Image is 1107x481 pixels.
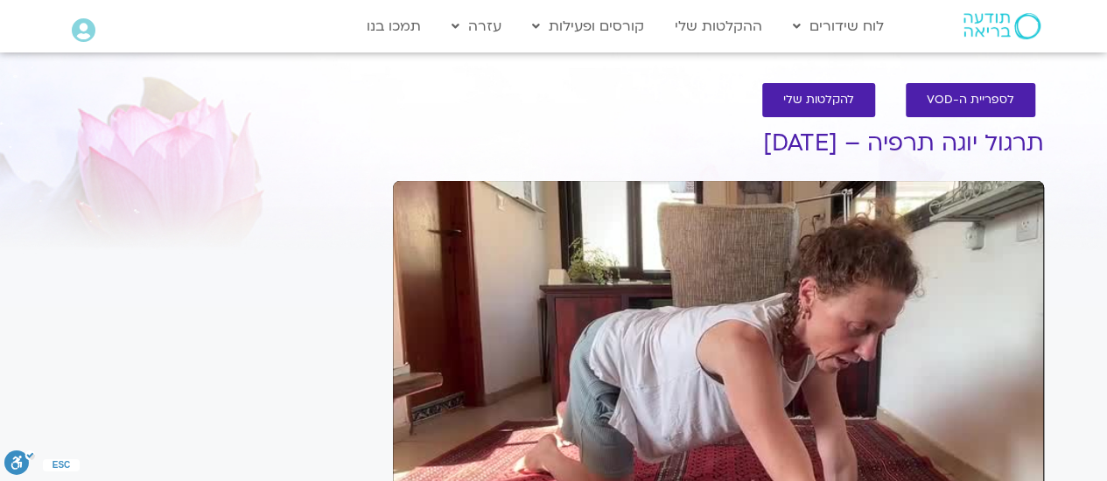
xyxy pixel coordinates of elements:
[784,10,893,43] a: לוח שידורים
[393,130,1044,157] h1: תרגול יוגה תרפיה – [DATE]
[523,10,653,43] a: קורסים ופעילות
[762,83,875,117] a: להקלטות שלי
[358,10,430,43] a: תמכו בנו
[906,83,1035,117] a: לספריית ה-VOD
[927,94,1014,107] span: לספריית ה-VOD
[783,94,854,107] span: להקלטות שלי
[666,10,771,43] a: ההקלטות שלי
[443,10,510,43] a: עזרה
[963,13,1040,39] img: תודעה בריאה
